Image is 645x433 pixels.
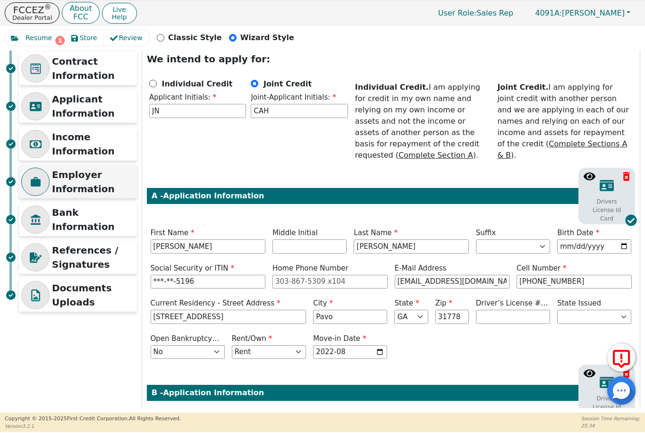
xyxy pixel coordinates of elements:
[151,229,195,237] span: First Name
[517,264,567,272] span: Cell Number
[12,5,52,15] p: FCCEZ
[557,239,631,254] input: YYYY-MM-DD
[62,2,99,24] button: AboutFCC
[52,281,135,309] p: Documents Uploads
[52,205,135,234] p: Bank Information
[435,299,452,307] span: Zip
[102,3,137,24] button: LiveHelp
[19,90,137,123] div: Applicant Information
[586,394,628,420] p: Drivers License Id Card
[586,197,628,223] p: Drivers License Id Card
[44,3,51,11] sup: ®
[497,82,630,161] div: I am applying for joint credit with another person and we are applying in each of our names and r...
[19,203,137,236] div: Bank Information
[52,54,135,83] p: Contract Information
[394,299,419,307] span: State
[497,83,548,92] strong: Joint Credit.
[535,8,562,17] span: 4091A:
[399,151,473,160] u: Complete Section A
[395,264,447,272] span: E-Mail Address
[535,8,625,17] span: [PERSON_NAME]
[429,4,523,22] p: Sales Rep
[272,229,318,237] span: Middle Initial
[52,130,135,158] p: Income Information
[263,79,312,88] b: Joint Credit
[476,299,548,318] span: Driver’s License # or ID#
[19,127,137,161] div: Income Information
[557,299,601,307] span: State Issued
[151,275,266,289] input: 000-00-0000
[232,334,272,343] span: Rent/Own
[52,92,135,120] p: Applicant Information
[151,334,212,354] span: Open Bankruptcy (Y/N)
[147,52,635,66] p: We intend to apply for:
[557,229,599,237] span: Birth Date
[240,32,294,43] p: Wizard Style
[607,343,636,372] button: Report Error to FCC
[5,415,181,423] p: Copyright © 2015- 2025 First Credit Corporation.
[112,13,127,21] span: Help
[354,229,398,237] span: Last Name
[435,310,469,324] input: 90210
[497,139,627,160] u: Complete Sections A & B
[19,279,137,312] div: Documents Uploads
[5,423,181,430] p: Version 3.2.1
[251,93,336,102] span: Joint-Applicant Initials:
[69,13,92,21] p: FCC
[152,190,630,202] p: A - Application Information
[65,30,104,46] button: Store
[52,168,135,196] p: Employer Information
[581,415,640,422] p: Session Time Remaining:
[272,264,348,272] span: Home Phone Number
[52,243,135,272] p: References / Signatures
[355,83,429,92] strong: Individual Credit.
[112,6,127,13] span: Live
[19,241,137,274] div: References / Signatures
[152,387,630,399] p: B - Application Information
[313,345,387,359] input: YYYY-MM-DD
[151,264,234,272] span: Social Security or ITIN
[168,32,222,43] p: Classic Style
[581,422,640,429] p: 25:34
[313,299,333,307] span: City
[19,165,137,198] div: Employer Information
[5,2,59,24] button: FCCEZ®Dealer Portal
[12,15,52,21] p: Dealer Portal
[55,36,65,45] span: 1
[80,33,97,43] span: Store
[272,275,388,289] input: 303-867-5309 x104
[104,30,150,46] button: Review
[438,8,476,17] span: User Role :
[162,79,233,88] b: Individual Credit
[25,33,52,43] span: Resume
[313,334,366,343] span: Move-in Date
[517,275,632,289] input: 303-867-5309 x104
[19,52,137,85] div: Contract Information
[5,30,65,46] button: Resume1
[355,82,488,161] div: I am applying for credit in my own name and relying on my own income or assets and not the income...
[119,33,143,43] span: Review
[151,299,280,307] span: Current Residency - Street Address
[476,229,496,237] span: Suffix
[149,93,216,102] span: Applicant Initials:
[69,5,92,12] p: About
[429,4,523,22] a: User Role:Sales Rep
[129,416,181,422] span: All Rights Reserved.
[525,6,640,20] button: 4091A:[PERSON_NAME]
